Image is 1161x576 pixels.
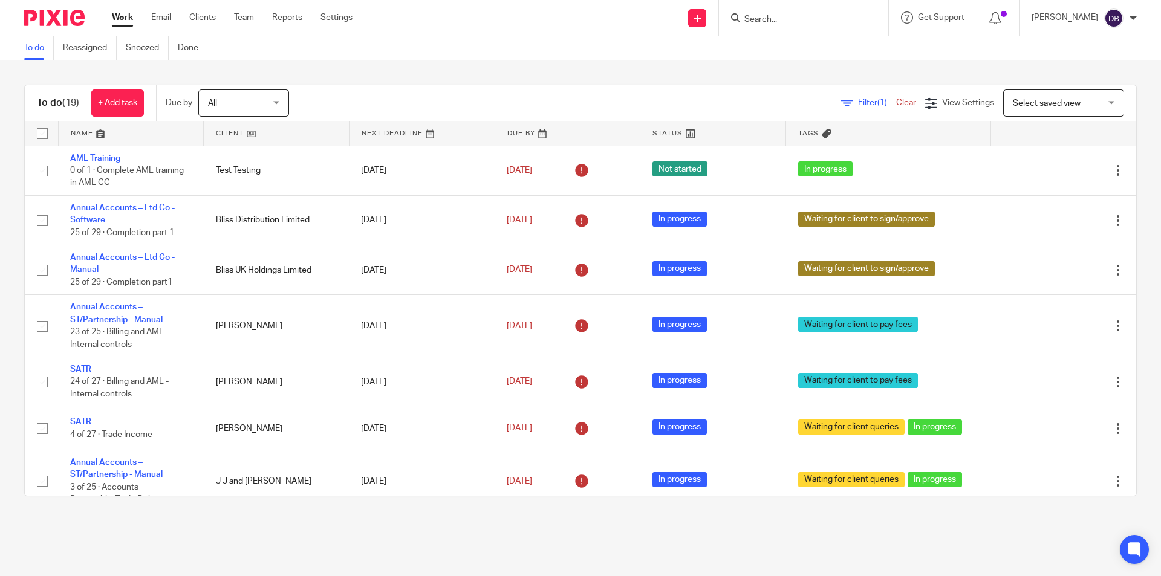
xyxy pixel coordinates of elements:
[652,419,707,435] span: In progress
[798,261,935,276] span: Waiting for client to sign/approve
[652,472,707,487] span: In progress
[204,450,350,513] td: J J and [PERSON_NAME]
[798,130,819,137] span: Tags
[349,245,495,295] td: [DATE]
[70,204,175,224] a: Annual Accounts – Ltd Co - Software
[91,89,144,117] a: + Add task
[24,10,85,26] img: Pixie
[208,99,217,108] span: All
[942,99,994,107] span: View Settings
[798,317,918,332] span: Waiting for client to pay fees
[507,424,532,433] span: [DATE]
[63,36,117,60] a: Reassigned
[70,253,175,274] a: Annual Accounts – Ltd Co - Manual
[204,245,350,295] td: Bliss UK Holdings Limited
[349,407,495,450] td: [DATE]
[349,357,495,407] td: [DATE]
[896,99,916,107] a: Clear
[70,378,169,399] span: 24 of 27 · Billing and AML - Internal controls
[204,195,350,245] td: Bliss Distribution Limited
[507,266,532,274] span: [DATE]
[349,146,495,195] td: [DATE]
[70,430,152,439] span: 4 of 27 · Trade Income
[204,407,350,450] td: [PERSON_NAME]
[1104,8,1124,28] img: svg%3E
[70,418,91,426] a: SATR
[1013,99,1081,108] span: Select saved view
[652,212,707,227] span: In progress
[62,98,79,108] span: (19)
[858,99,896,107] span: Filter
[70,328,169,349] span: 23 of 25 · Billing and AML - Internal controls
[272,11,302,24] a: Reports
[507,477,532,485] span: [DATE]
[908,419,962,435] span: In progress
[70,458,163,479] a: Annual Accounts – ST/Partnership - Manual
[70,228,174,237] span: 25 of 29 · Completion part 1
[743,15,852,25] input: Search
[70,278,172,286] span: 25 of 29 · Completion part1
[798,419,905,435] span: Waiting for client queries
[349,450,495,513] td: [DATE]
[652,261,707,276] span: In progress
[126,36,169,60] a: Snoozed
[320,11,353,24] a: Settings
[798,472,905,487] span: Waiting for client queries
[70,365,91,374] a: SATR
[234,11,254,24] a: Team
[204,295,350,357] td: [PERSON_NAME]
[652,161,707,176] span: Not started
[178,36,207,60] a: Done
[507,216,532,224] span: [DATE]
[349,295,495,357] td: [DATE]
[112,11,133,24] a: Work
[877,99,887,107] span: (1)
[908,472,962,487] span: In progress
[507,322,532,330] span: [DATE]
[918,13,964,22] span: Get Support
[798,161,853,176] span: In progress
[652,317,707,332] span: In progress
[70,303,163,323] a: Annual Accounts – ST/Partnership - Manual
[204,357,350,407] td: [PERSON_NAME]
[24,36,54,60] a: To do
[652,373,707,388] span: In progress
[70,154,120,163] a: AML Training
[349,195,495,245] td: [DATE]
[37,97,79,109] h1: To do
[798,373,918,388] span: Waiting for client to pay fees
[507,378,532,386] span: [DATE]
[151,11,171,24] a: Email
[507,166,532,175] span: [DATE]
[1032,11,1098,24] p: [PERSON_NAME]
[798,212,935,227] span: Waiting for client to sign/approve
[70,166,184,187] span: 0 of 1 · Complete AML training in AML CC
[204,146,350,195] td: Test Testing
[166,97,192,109] p: Due by
[189,11,216,24] a: Clients
[70,483,168,504] span: 3 of 25 · Accounts Receivable/Trade Debtors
